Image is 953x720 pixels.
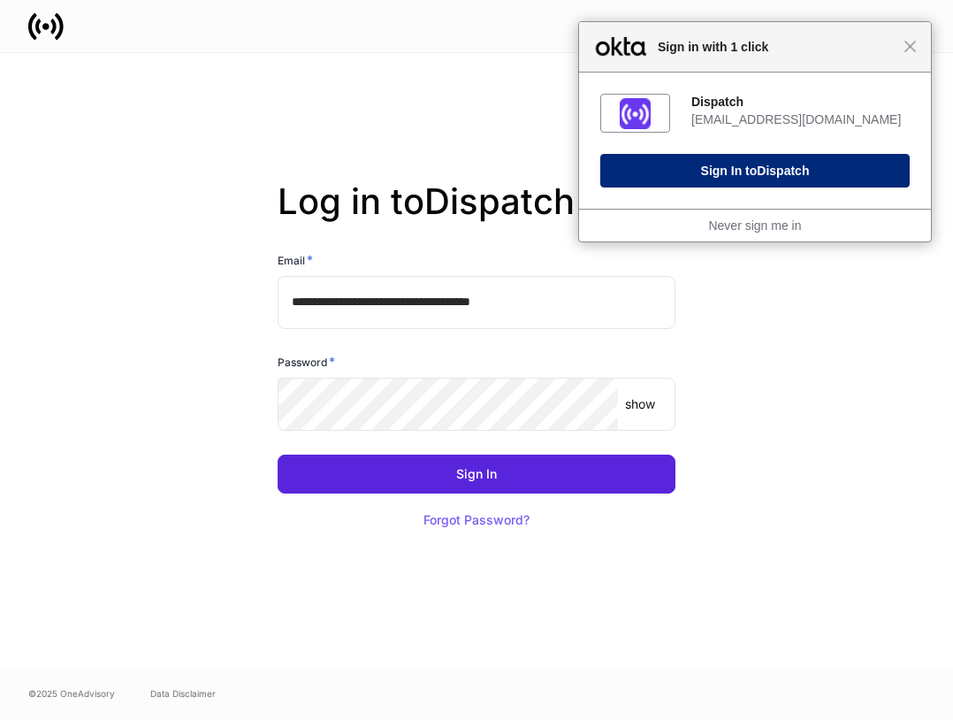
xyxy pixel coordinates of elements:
[625,395,655,413] p: show
[649,36,903,57] span: Sign in with 1 click
[278,353,335,371] h6: Password
[456,468,497,480] div: Sign In
[691,111,910,127] div: [EMAIL_ADDRESS][DOMAIN_NAME]
[150,686,216,701] a: Data Disclaimer
[903,40,917,53] span: Close
[691,94,910,110] div: Dispatch
[401,501,552,540] button: Forgot Password?
[600,154,910,188] button: Sign In toDispatch
[423,514,530,526] div: Forgot Password?
[620,98,651,129] img: fs01jxrofoggULhDH358
[28,686,115,701] span: © 2025 OneAdvisory
[278,251,313,269] h6: Email
[708,218,801,233] a: Never sign me in
[278,180,675,251] h2: Log in to Dispatch
[757,164,809,178] span: Dispatch
[278,455,675,494] button: Sign In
